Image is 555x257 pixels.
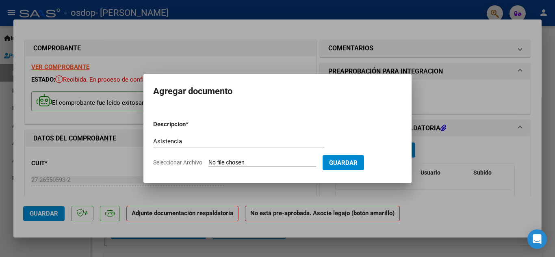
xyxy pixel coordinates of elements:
div: Open Intercom Messenger [527,229,547,249]
span: Seleccionar Archivo [153,159,202,166]
h2: Agregar documento [153,84,402,99]
button: Guardar [323,155,364,170]
span: Guardar [329,159,358,166]
p: Descripcion [153,120,228,129]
